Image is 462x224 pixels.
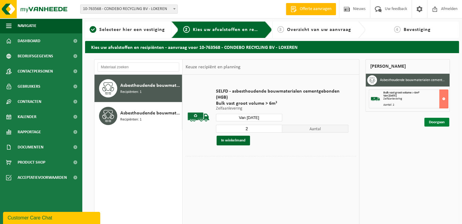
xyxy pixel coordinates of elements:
[217,136,250,145] button: In winkelmand
[394,26,401,33] span: 4
[18,33,40,49] span: Dashboard
[424,118,449,127] a: Doorgaan
[216,107,349,111] p: Zelfaanlevering
[365,59,450,74] div: [PERSON_NAME]
[383,97,448,100] div: Zelfaanlevering
[94,75,182,102] button: Asbesthoudende bouwmaterialen cementgebonden (hechtgebonden) Recipiënten: 1
[183,26,190,33] span: 2
[282,125,348,133] span: Aantal
[287,27,351,32] span: Overzicht van uw aanvraag
[18,170,67,185] span: Acceptatievoorwaarden
[216,88,349,100] span: SELFD - asbesthoudende bouwmaterialen cementgebonden (HGB)
[18,140,43,155] span: Documenten
[18,18,36,33] span: Navigatie
[183,59,243,75] div: Keuze recipiënt en planning
[80,5,178,14] span: 10-763568 - CONDEBO RECYCLING BV - LOKEREN
[3,211,101,224] iframe: chat widget
[18,94,41,109] span: Contracten
[286,3,336,15] a: Offerte aanvragen
[383,104,448,107] div: Aantal: 2
[85,41,459,53] h2: Kies uw afvalstoffen en recipiënten - aanvraag voor 10-763568 - CONDEBO RECYCLING BV - LOKEREN
[18,109,36,124] span: Kalender
[120,117,142,123] span: Recipiënten: 1
[193,27,276,32] span: Kies uw afvalstoffen en recipiënten
[80,5,177,13] span: 10-763568 - CONDEBO RECYCLING BV - LOKEREN
[277,26,284,33] span: 3
[380,75,445,85] h3: Asbesthoudende bouwmaterialen cementgebonden (hechtgebonden)
[18,64,53,79] span: Contactpersonen
[120,82,180,89] span: Asbesthoudende bouwmaterialen cementgebonden (hechtgebonden)
[18,79,40,94] span: Gebruikers
[298,6,333,12] span: Offerte aanvragen
[216,114,282,121] input: Selecteer datum
[383,94,397,97] strong: Van [DATE]
[88,26,166,33] a: 1Selecteer hier een vestiging
[94,102,182,130] button: Asbesthoudende bouwmaterialen cementgebonden met isolatie(hechtgebonden) Recipiënten: 1
[216,100,349,107] span: Bulk vast groot volume > 6m³
[383,91,419,94] span: Bulk vast groot volume > 6m³
[18,124,41,140] span: Rapportage
[120,89,142,95] span: Recipiënten: 1
[404,27,431,32] span: Bevestiging
[120,110,180,117] span: Asbesthoudende bouwmaterialen cementgebonden met isolatie(hechtgebonden)
[98,63,179,72] input: Materiaal zoeken
[18,49,53,64] span: Bedrijfsgegevens
[18,155,45,170] span: Product Shop
[99,27,165,32] span: Selecteer hier een vestiging
[90,26,96,33] span: 1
